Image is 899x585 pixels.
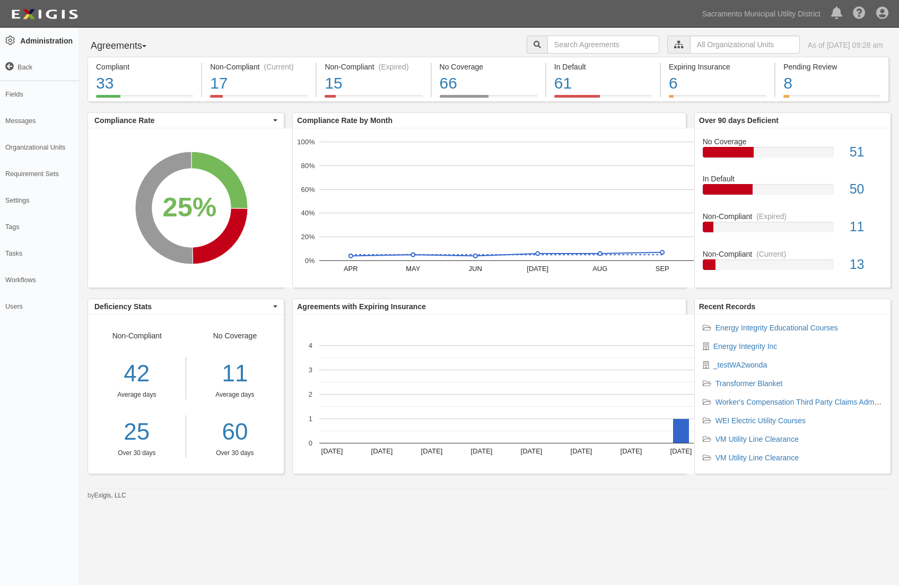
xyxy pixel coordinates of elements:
[713,361,767,369] a: _testWA2wonda
[298,138,316,146] text: 100%
[301,162,315,170] text: 80%
[297,302,426,311] b: Agreements with Expiring Insurance
[783,72,880,95] div: 8
[88,113,284,128] button: Compliance Rate
[690,36,800,54] input: All Organizational Units
[96,72,193,95] div: 33
[371,447,393,455] text: [DATE]
[94,492,126,499] a: Exigis, LLC
[621,447,642,455] text: [DATE]
[210,62,308,72] div: Non-Compliant (Current)
[554,62,652,72] div: In Default
[440,62,537,72] div: No Coverage
[546,95,660,103] a: In Default61
[88,330,186,458] div: Non-Compliant
[194,449,276,458] div: Over 30 days
[293,128,707,287] svg: A chart.
[703,249,883,278] a: Non-Compliant(Current)13
[88,128,294,287] svg: A chart.
[88,36,167,57] button: Agreements
[756,249,786,259] div: (Current)
[703,173,883,211] a: In Default50
[842,143,891,162] div: 51
[210,72,308,95] div: 17
[194,415,276,449] a: 60
[661,95,774,103] a: Expiring Insurance6
[547,36,659,54] input: Search Agreements
[699,116,779,125] b: Over 90 days Deficient
[775,95,889,103] a: Pending Review8
[94,115,270,126] span: Compliance Rate
[421,447,443,455] text: [DATE]
[309,366,312,374] text: 3
[695,211,891,222] div: Non-Compliant
[321,447,343,455] text: [DATE]
[344,265,358,273] text: APR
[713,342,778,351] a: Energy Integrity Inc
[853,7,866,20] i: Help Center - Complianz
[88,390,186,399] div: Average days
[88,415,186,449] a: 25
[469,265,482,273] text: JUN
[715,416,806,425] a: WEI Electric Utility Courses
[94,301,270,312] span: Deficiency Stats
[432,95,545,103] a: No Coverage66
[8,5,81,24] img: logo-5460c22ac91f19d4615b14bd174203de0afe785f0fc80cf4dbbc73dc1793850b.png
[88,357,186,390] div: 42
[695,136,891,147] div: No Coverage
[756,211,787,222] div: (Expired)
[194,390,276,399] div: Average days
[471,447,493,455] text: [DATE]
[293,315,707,474] svg: A chart.
[669,62,766,72] div: Expiring Insurance
[305,257,315,265] text: 0%
[379,62,409,72] div: (Expired)
[301,209,315,217] text: 40%
[325,72,422,95] div: 15
[783,62,880,72] div: Pending Review
[440,72,537,95] div: 66
[309,390,312,398] text: 2
[96,62,193,72] div: Compliant
[695,249,891,259] div: Non-Compliant
[317,95,430,103] a: Non-Compliant(Expired)15
[554,72,652,95] div: 61
[670,447,692,455] text: [DATE]
[301,185,315,193] text: 60%
[297,116,392,125] b: Compliance Rate by Month
[202,95,316,103] a: Non-Compliant(Current)17
[695,173,891,184] div: In Default
[325,62,422,72] div: Non-Compliant (Expired)
[656,265,669,273] text: SEP
[162,188,216,226] div: 25%
[715,453,799,462] a: VM Utility Line Clearance
[703,211,883,249] a: Non-Compliant(Expired)11
[301,233,315,241] text: 20%
[527,265,549,273] text: [DATE]
[715,435,799,443] a: VM Utility Line Clearance
[194,357,276,390] div: 11
[406,265,421,273] text: MAY
[697,3,826,24] a: Sacramento Municipal Utility District
[669,72,766,95] div: 6
[715,324,838,332] a: Energy Integrity Educational Courses
[521,447,543,455] text: [DATE]
[88,299,284,314] button: Deficiency Stats
[88,449,186,458] div: Over 30 days
[88,95,201,103] a: Compliant33
[842,180,891,199] div: 50
[571,447,592,455] text: [DATE]
[88,491,126,500] small: by
[808,40,883,50] div: As of [DATE] 09:28 am
[309,439,312,447] text: 0
[186,330,284,458] div: No Coverage
[703,136,883,174] a: No Coverage51
[309,342,312,350] text: 4
[699,302,756,311] b: Recent Records
[592,265,607,273] text: AUG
